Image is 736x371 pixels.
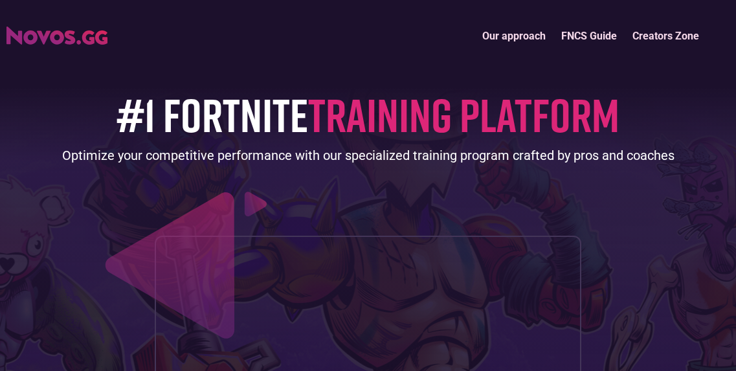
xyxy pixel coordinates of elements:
[6,22,107,45] a: home
[625,22,707,50] a: Creators Zone
[117,89,619,140] h1: #1 FORTNITE
[553,22,625,50] a: FNCS Guide
[474,22,553,50] a: Our approach
[308,86,619,142] span: TRAINING PLATFORM
[62,146,675,164] div: Optimize your competitive performance with our specialized training program crafted by pros and c...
